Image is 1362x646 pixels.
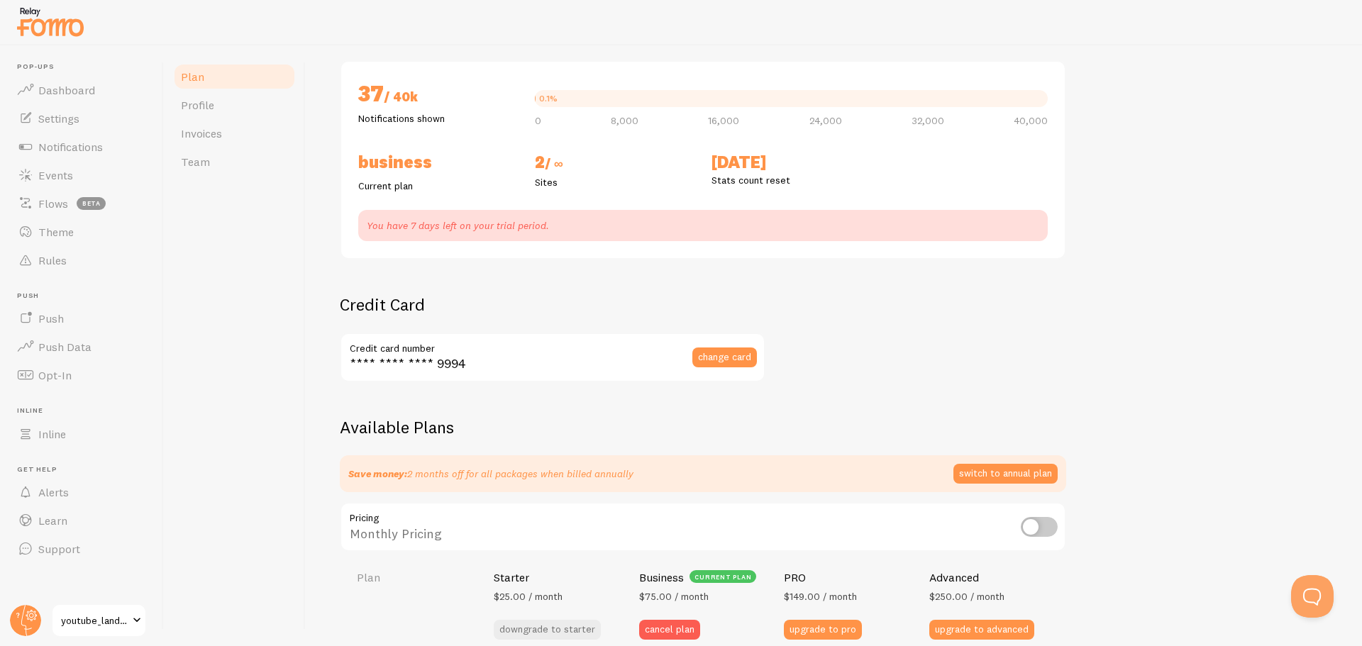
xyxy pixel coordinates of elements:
[9,333,155,361] a: Push Data
[15,4,86,40] img: fomo-relay-logo-orange.svg
[38,485,69,499] span: Alerts
[784,620,862,640] button: upgrade to pro
[545,155,563,172] span: / ∞
[9,361,155,389] a: Opt-In
[9,304,155,333] a: Push
[38,368,72,382] span: Opt-In
[639,590,709,603] span: $75.00 / month
[38,340,92,354] span: Push Data
[348,467,407,480] strong: Save money:
[535,116,541,126] span: 0
[698,352,751,362] span: change card
[181,126,222,140] span: Invoices
[494,620,601,640] button: downgrade to starter
[38,196,68,211] span: Flows
[38,513,67,528] span: Learn
[38,253,67,267] span: Rules
[9,246,155,274] a: Rules
[712,173,871,187] p: Stats count reset
[9,189,155,218] a: Flows beta
[929,590,1004,603] span: $250.00 / month
[9,76,155,104] a: Dashboard
[912,116,944,126] span: 32,000
[17,291,155,301] span: Push
[38,225,74,239] span: Theme
[17,465,155,474] span: Get Help
[9,478,155,506] a: Alerts
[340,333,765,357] label: Credit card number
[61,612,128,629] span: youtube_landing
[38,111,79,126] span: Settings
[367,218,1039,233] p: You have 7 days left on your trial period.
[38,427,66,441] span: Inline
[38,311,64,325] span: Push
[708,116,739,126] span: 16,000
[539,94,558,103] div: 0.1%
[172,62,297,91] a: Plan
[340,502,1066,554] div: Monthly Pricing
[535,151,694,175] h2: 2
[1291,575,1334,618] iframe: Help Scout Beacon - Open
[9,218,155,246] a: Theme
[38,168,73,182] span: Events
[340,416,1328,438] h2: Available Plans
[9,133,155,161] a: Notifications
[172,147,297,176] a: Team
[784,570,806,585] h4: PRO
[181,155,210,169] span: Team
[340,294,765,316] h2: Credit Card
[690,570,757,583] div: current plan
[358,111,518,126] p: Notifications shown
[494,590,563,603] span: $25.00 / month
[929,570,979,585] h4: Advanced
[51,603,147,637] a: youtube_landing
[9,161,155,189] a: Events
[639,570,684,585] h4: Business
[9,506,155,535] a: Learn
[348,467,633,481] p: 2 months off for all packages when billed annually
[17,406,155,416] span: Inline
[953,464,1058,484] button: switch to annual plan
[9,420,155,448] a: Inline
[494,570,529,585] h4: Starter
[384,89,418,105] span: / 40k
[172,119,297,147] a: Invoices
[38,83,95,97] span: Dashboard
[929,620,1034,640] button: upgrade to advanced
[9,535,155,563] a: Support
[358,79,518,111] h2: 37
[639,620,700,640] button: cancel plan
[535,175,694,189] p: Sites
[77,197,106,210] span: beta
[357,570,477,585] h4: Plan
[358,179,518,193] p: Current plan
[358,151,518,173] h2: Business
[809,116,842,126] span: 24,000
[692,347,757,367] button: change card
[38,542,80,556] span: Support
[712,151,871,173] h2: [DATE]
[17,62,155,72] span: Pop-ups
[181,98,214,112] span: Profile
[611,116,638,126] span: 8,000
[9,104,155,133] a: Settings
[784,590,857,603] span: $149.00 / month
[172,91,297,119] a: Profile
[181,69,204,84] span: Plan
[1014,116,1048,126] span: 40,000
[38,140,103,154] span: Notifications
